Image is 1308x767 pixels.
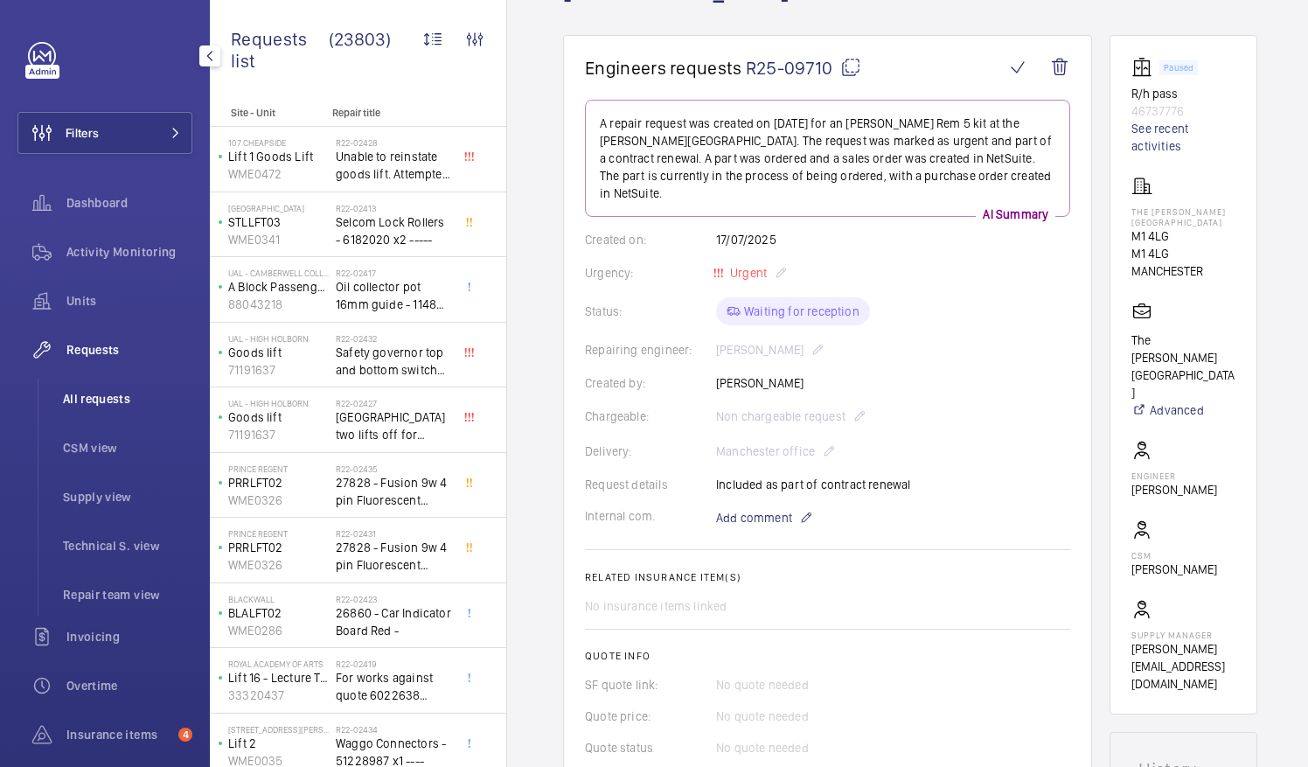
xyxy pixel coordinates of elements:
p: WME0326 [228,556,329,574]
span: Selcom Lock Rollers - 6182020 x2 ----- [336,213,451,248]
p: UAL - Camberwell College of Arts [228,268,329,278]
p: Site - Unit [210,107,325,119]
p: The [PERSON_NAME][GEOGRAPHIC_DATA] [1131,206,1235,227]
p: Prince Regent [228,528,329,539]
p: Blackwall [228,594,329,604]
span: Filters [66,124,99,142]
h2: R22-02428 [336,137,451,148]
p: Goods lift [228,408,329,426]
h2: R22-02427 [336,398,451,408]
a: See recent activities [1131,120,1235,155]
p: 88043218 [228,296,329,313]
h2: R22-02417 [336,268,451,278]
p: AI Summary [976,206,1055,223]
p: royal academy of arts [228,659,329,669]
span: Safety governor top and bottom switches not working from an immediate defect. Lift passenger lift... [336,344,451,379]
p: A repair request was created on [DATE] for an [PERSON_NAME] Rem 5 kit at the [PERSON_NAME][GEOGRA... [600,115,1055,202]
span: Overtime [66,677,192,694]
span: Invoicing [66,628,192,645]
p: UAL - High Holborn [228,398,329,408]
span: Units [66,292,192,310]
span: Unable to reinstate goods lift. Attempted to swap control boards with PL2, no difference. Technic... [336,148,451,183]
span: Repair team view [63,586,192,603]
p: Goods lift [228,344,329,361]
p: WME0341 [228,231,329,248]
p: WME0472 [228,165,329,183]
span: 27828 - Fusion 9w 4 pin Fluorescent Lamp / Bulb - Used on Prince regent lift No2 car top test con... [336,539,451,574]
span: All requests [63,390,192,408]
p: Repair title [332,107,448,119]
p: Engineer [1131,471,1217,481]
p: WME0326 [228,492,329,509]
h2: Related insurance item(s) [585,571,1070,583]
p: [GEOGRAPHIC_DATA] [228,203,329,213]
p: [PERSON_NAME] [1131,561,1217,578]
p: 33320437 [228,687,329,704]
span: Oil collector pot 16mm guide - 11482 x2 [336,278,451,313]
p: CSM [1131,550,1217,561]
h2: R22-02432 [336,333,451,344]
h2: R22-02419 [336,659,451,669]
span: Technical S. view [63,537,192,554]
span: [GEOGRAPHIC_DATA] two lifts off for safety governor rope switches at top and bottom. Immediate de... [336,408,451,443]
span: 4 [178,728,192,742]
p: PRRLFT02 [228,474,329,492]
p: M1 4LG MANCHESTER [1131,245,1235,280]
p: M1 4LG [1131,227,1235,245]
p: Lift 16 - Lecture Theater Disabled Lift ([PERSON_NAME]) ([GEOGRAPHIC_DATA] ) [228,669,329,687]
p: Prince Regent [228,464,329,474]
p: Supply manager [1131,630,1235,640]
p: A Block Passenger Lift 2 (B) L/H [228,278,329,296]
h2: Quote info [585,650,1070,662]
p: 46737776 [1131,102,1235,120]
span: Supply view [63,488,192,506]
span: Requests list [231,28,329,72]
span: Dashboard [66,194,192,212]
p: Lift 2 [228,735,329,752]
img: elevator.svg [1131,57,1159,78]
span: 27828 - Fusion 9w 4 pin Fluorescent Lamp / Bulb - Used on Prince regent lift No2 car top test con... [336,474,451,509]
p: Paused [1164,65,1193,71]
p: Lift 1 Goods Lift [228,148,329,165]
h2: R22-02435 [336,464,451,474]
span: For works against quote 6022638 @£2197.00 [336,669,451,704]
p: 71191637 [228,426,329,443]
span: Add comment [716,509,792,526]
h2: R22-02413 [336,203,451,213]
p: The [PERSON_NAME][GEOGRAPHIC_DATA] [1131,331,1235,401]
span: CSM view [63,439,192,457]
h2: R22-02431 [336,528,451,539]
span: Activity Monitoring [66,243,192,261]
p: [STREET_ADDRESS][PERSON_NAME] [228,724,329,735]
span: Engineers requests [585,57,742,79]
span: R25-09710 [746,57,861,79]
h2: R22-02434 [336,724,451,735]
span: Insurance items [66,726,171,743]
span: Requests [66,341,192,359]
p: UAL - High Holborn [228,333,329,344]
p: [PERSON_NAME] [1131,481,1217,499]
p: STLLFT03 [228,213,329,231]
button: Filters [17,112,192,154]
span: 26860 - Car Indicator Board Red - [336,604,451,639]
p: 71191637 [228,361,329,379]
p: 107 Cheapside [228,137,329,148]
p: R/h pass [1131,85,1235,102]
a: Advanced [1131,401,1235,419]
p: PRRLFT02 [228,539,329,556]
p: BLALFT02 [228,604,329,622]
h2: R22-02423 [336,594,451,604]
p: WME0286 [228,622,329,639]
p: [PERSON_NAME][EMAIL_ADDRESS][DOMAIN_NAME] [1131,640,1235,693]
